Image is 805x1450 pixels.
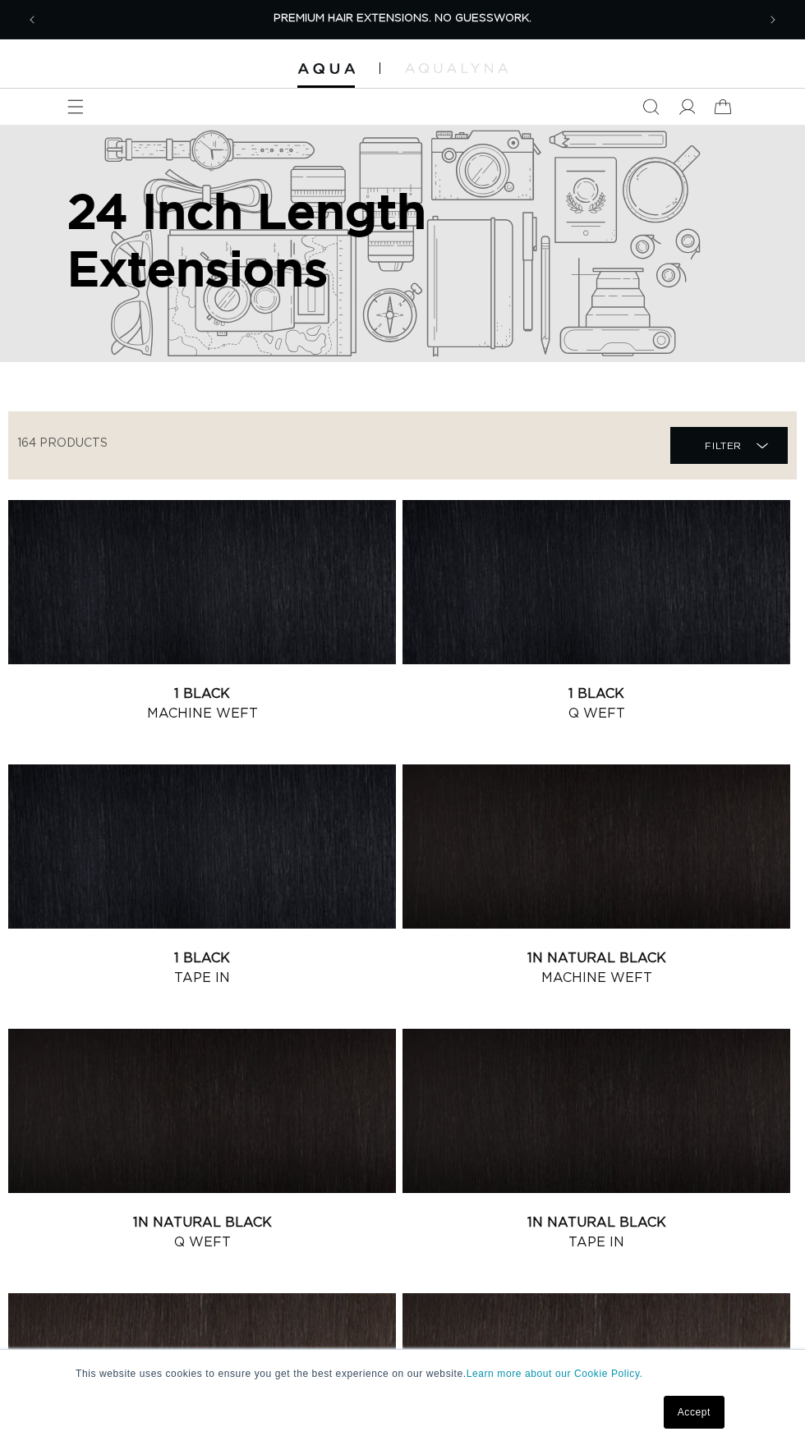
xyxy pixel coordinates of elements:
summary: Filter [670,427,788,464]
button: Next announcement [755,2,791,38]
button: Previous announcement [14,2,50,38]
a: 1 Black Tape In [8,948,396,988]
a: Accept [664,1396,724,1429]
a: 1 Black Q Weft [402,684,790,723]
img: Aqua Hair Extensions [297,63,355,75]
summary: Menu [57,89,94,125]
img: aqualyna.com [405,63,508,73]
p: This website uses cookies to ensure you get the best experience on our website. [76,1366,729,1381]
span: Filter [705,430,742,461]
a: 1N Natural Black Q Weft [8,1213,396,1252]
span: PREMIUM HAIR EXTENSIONS. NO GUESSWORK. [274,13,531,24]
a: 1N Natural Black Machine Weft [402,948,790,988]
a: Learn more about our Cookie Policy. [467,1368,643,1379]
summary: Search [632,89,669,125]
a: 1N Natural Black Tape In [402,1213,790,1252]
h2: 24 Inch Length Extensions [67,182,692,296]
span: 164 products [17,438,108,449]
a: 1 Black Machine Weft [8,684,396,723]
